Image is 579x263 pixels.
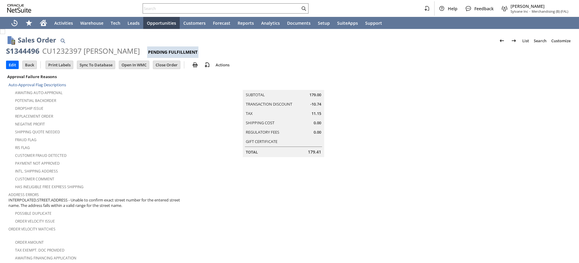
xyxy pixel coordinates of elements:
[18,35,56,45] h1: Sales Order
[46,61,73,69] input: Print Labels
[59,37,66,44] img: Quick Find
[6,61,18,69] input: Edit
[308,149,321,155] span: 179.41
[334,17,362,29] a: SuiteApps
[80,20,103,26] span: Warehouse
[511,3,568,9] span: [PERSON_NAME]
[362,17,386,29] a: Support
[238,20,254,26] span: Reports
[42,46,140,56] div: CU1232397 [PERSON_NAME]
[40,19,47,27] svg: Home
[15,169,58,174] a: Intl. Shipping Address
[147,20,176,26] span: Opportunities
[318,20,330,26] span: Setup
[246,129,279,135] a: Regulatory Fees
[51,17,77,29] a: Activities
[119,61,149,69] input: Open In WMC
[529,9,530,14] span: -
[283,17,314,29] a: Documents
[337,20,358,26] span: SuiteApps
[204,61,211,68] img: add-record.svg
[365,20,382,26] span: Support
[234,17,258,29] a: Reports
[11,19,18,27] svg: Recent Records
[314,17,334,29] a: Setup
[310,101,321,107] span: -10.74
[143,5,300,12] input: Search
[15,184,84,189] a: Has Ineligible Free Express Shipping
[23,61,36,69] input: Back
[15,161,60,166] a: Payment not approved
[287,20,311,26] span: Documents
[246,139,277,144] a: Gift Certificate
[6,46,40,56] div: S1344496
[128,20,140,26] span: Leads
[246,120,274,125] a: Shipping Cost
[213,62,232,68] a: Actions
[209,17,234,29] a: Forecast
[15,255,76,261] a: Awaiting Financing Application
[54,20,73,26] span: Activities
[7,4,31,13] svg: logo
[312,111,321,116] span: 11.15
[510,37,517,44] img: Next
[107,17,124,29] a: Tech
[549,36,573,46] a: Customize
[6,73,193,81] div: Approval Failure Reasons
[8,192,39,197] a: Address Errors
[314,129,321,135] span: 0.00
[8,227,55,232] a: Order Velocity Matches
[15,145,30,150] a: RIS flag
[511,9,528,14] span: Sylvane Inc
[15,98,56,103] a: Potential Backorder
[15,129,60,135] a: Shipping Quote Needed
[8,197,192,208] span: INTERPOLATED.STREET.ADDRESS - Unable to confirm exact street number for the entered street name. ...
[180,17,209,29] a: Customers
[124,17,143,29] a: Leads
[15,114,53,119] a: Replacement Order
[147,46,198,58] div: Pending Fulfillment
[36,17,51,29] a: Home
[22,17,36,29] div: Shortcuts
[25,19,33,27] svg: Shortcuts
[15,122,45,127] a: Negative Profit
[309,92,321,98] span: 179.00
[15,137,36,142] a: Fraud Flag
[143,17,180,29] a: Opportunities
[532,9,568,14] span: Merchandising (B) (FAL)
[15,90,62,95] a: Awaiting Auto-Approval
[15,176,54,182] a: Customer Comment
[448,6,457,11] span: Help
[246,149,258,155] a: Total
[15,248,65,253] a: Tax Exempt. Doc Provided
[111,20,120,26] span: Tech
[498,37,505,44] img: Previous
[300,5,307,12] svg: Search
[15,106,43,111] a: Dropship Issue
[258,17,283,29] a: Analytics
[474,6,494,11] span: Feedback
[520,36,531,46] a: List
[314,120,321,126] span: 0.00
[246,92,265,97] a: Subtotal
[15,219,55,224] a: Order Velocity Issue
[183,20,206,26] span: Customers
[15,211,52,216] a: Possible Duplicate
[246,111,253,116] a: Tax
[77,61,115,69] input: Sync To Database
[213,20,230,26] span: Forecast
[77,17,107,29] a: Warehouse
[8,82,66,87] a: Auto-Approval Flag Descriptions
[15,240,44,245] a: Order Amount
[153,61,180,69] input: Close Order
[191,61,199,68] img: print.svg
[243,80,324,90] caption: Summary
[7,17,22,29] a: Recent Records
[15,153,67,158] a: Customer Fraud Detected
[261,20,280,26] span: Analytics
[531,36,549,46] a: Search
[246,101,292,107] a: Transaction Discount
